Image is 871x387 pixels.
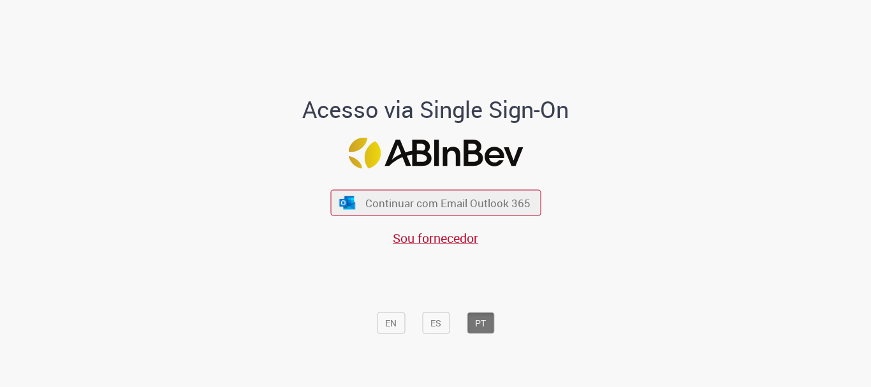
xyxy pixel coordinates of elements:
button: PT [467,312,494,334]
img: ícone Azure/Microsoft 360 [339,196,356,209]
span: Continuar com Email Outlook 365 [365,196,531,210]
h1: Acesso via Single Sign-On [259,97,613,122]
button: ícone Azure/Microsoft 360 Continuar com Email Outlook 365 [330,190,541,216]
img: Logo ABInBev [348,138,523,169]
button: ES [422,312,450,334]
button: EN [377,312,405,334]
a: Sou fornecedor [393,230,478,247]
